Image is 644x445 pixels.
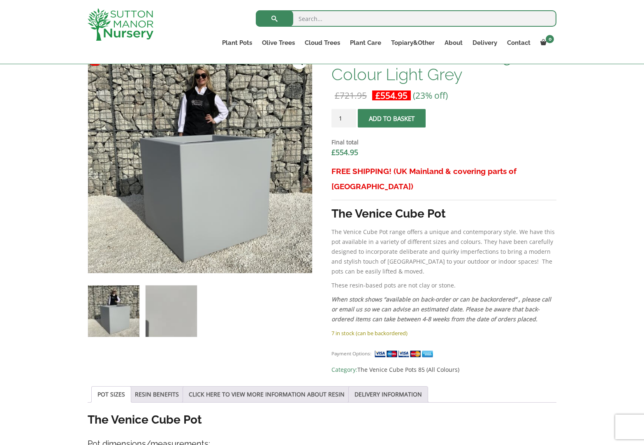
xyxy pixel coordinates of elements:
a: 0 [535,37,556,49]
span: £ [335,90,340,101]
a: Delivery [468,37,502,49]
bdi: 721.95 [335,90,367,101]
a: RESIN BENEFITS [135,387,179,402]
p: The Venice Cube Pot range offers a unique and contemporary style. We have this pot available in a... [331,227,556,276]
a: Plant Pots [217,37,257,49]
a: Plant Care [345,37,386,49]
h1: The Venice Cube Pot 85 Colour Light Grey [331,49,556,83]
a: Olive Trees [257,37,300,49]
strong: The Venice Cube Pot [88,413,202,426]
span: 0 [546,35,554,43]
img: The Venice Cube Pot 85 Colour Light Grey [88,285,139,337]
input: Search... [256,10,556,27]
a: POT SIZES [97,387,125,402]
a: The Venice Cube Pots 85 (All Colours) [357,366,459,373]
strong: The Venice Cube Pot [331,207,446,220]
img: payment supported [374,350,436,358]
img: The Venice Cube Pot 85 Colour Light Grey - Image 2 [146,285,197,337]
img: logo [88,8,153,41]
a: About [440,37,468,49]
span: £ [375,90,380,101]
p: 7 in stock (can be backordered) [331,328,556,338]
dt: Final total [331,137,556,147]
bdi: 554.95 [375,90,408,101]
small: Payment Options: [331,350,371,357]
span: (23% off) [413,90,448,101]
em: When stock shows “available on back-order or can be backordered” , please call or email us so we ... [331,295,551,323]
a: Contact [502,37,535,49]
a: Topiary&Other [386,37,440,49]
a: DELIVERY INFORMATION [354,387,422,402]
span: Category: [331,365,556,375]
a: CLICK HERE TO VIEW MORE INFORMATION ABOUT RESIN [189,387,345,402]
a: Cloud Trees [300,37,345,49]
p: These resin-based pots are not clay or stone. [331,280,556,290]
span: £ [331,147,336,157]
h3: FREE SHIPPING! (UK Mainland & covering parts of [GEOGRAPHIC_DATA]) [331,164,556,194]
button: Add to basket [358,109,426,127]
input: Product quantity [331,109,356,127]
bdi: 554.95 [331,147,358,157]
